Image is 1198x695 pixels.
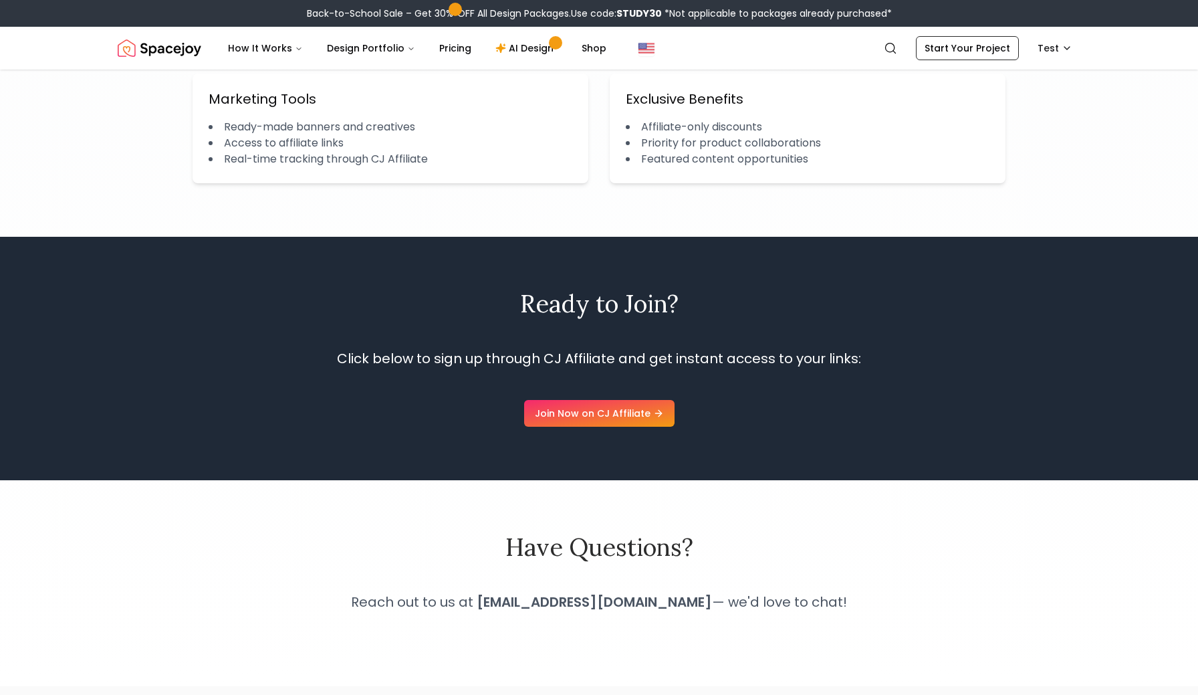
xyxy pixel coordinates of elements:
[626,119,989,135] li: Affiliate-only discounts
[626,151,989,167] li: Featured content opportunities
[638,40,654,56] img: United States
[429,35,482,62] a: Pricing
[485,35,568,62] a: AI Design
[193,290,1005,317] h2: Ready to Join?
[307,7,892,20] div: Back-to-School Sale – Get 30% OFF All Design Packages.
[217,35,314,62] button: How It Works
[118,35,201,62] a: Spacejoy
[316,35,426,62] button: Design Portfolio
[571,7,662,20] span: Use code:
[662,7,892,20] span: *Not applicable to packages already purchased*
[524,400,675,427] a: Join Now on CJ Affiliate
[118,35,201,62] img: Spacejoy Logo
[1030,36,1080,60] button: Test
[616,7,662,20] b: STUDY30
[571,35,617,62] a: Shop
[193,349,1005,368] p: Click below to sign up through CJ Affiliate and get instant access to your links:
[217,35,617,62] nav: Main
[477,593,712,611] strong: [EMAIL_ADDRESS][DOMAIN_NAME]
[209,135,572,151] li: Access to affiliate links
[916,36,1019,60] a: Start Your Project
[193,593,1005,611] p: Reach out to us at — we'd love to chat!
[626,135,989,151] li: Priority for product collaborations
[193,534,1005,561] h2: Have Questions?
[209,90,572,108] h3: Marketing Tools
[209,119,572,135] li: Ready-made banners and creatives
[626,90,989,108] h3: Exclusive Benefits
[209,151,572,167] li: Real-time tracking through CJ Affiliate
[118,27,1080,70] nav: Global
